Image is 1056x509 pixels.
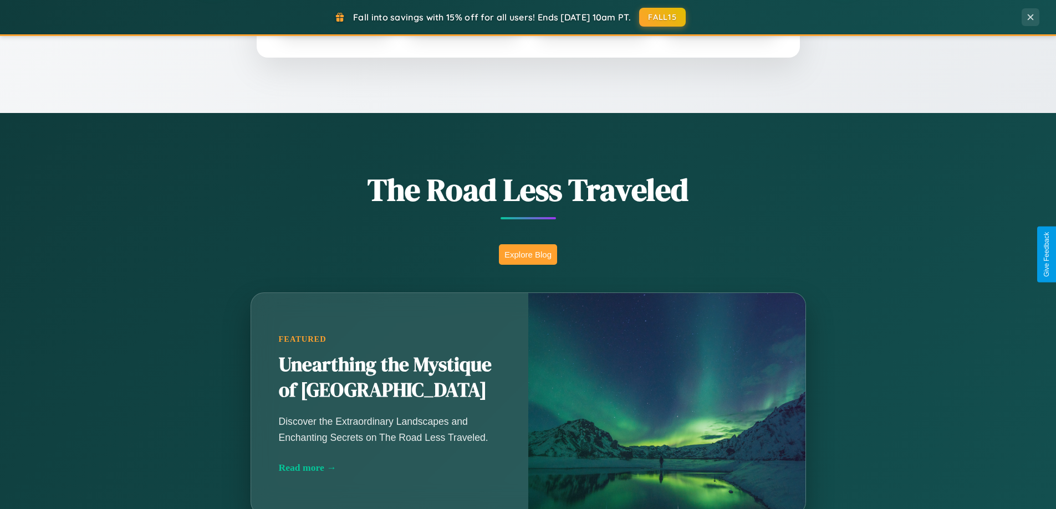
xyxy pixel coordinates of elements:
p: Discover the Extraordinary Landscapes and Enchanting Secrets on The Road Less Traveled. [279,414,501,445]
button: FALL15 [639,8,686,27]
div: Give Feedback [1043,232,1050,277]
button: Explore Blog [499,244,557,265]
div: Featured [279,335,501,344]
h1: The Road Less Traveled [196,168,861,211]
div: Read more → [279,462,501,474]
span: Fall into savings with 15% off for all users! Ends [DATE] 10am PT. [353,12,631,23]
h2: Unearthing the Mystique of [GEOGRAPHIC_DATA] [279,352,501,403]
